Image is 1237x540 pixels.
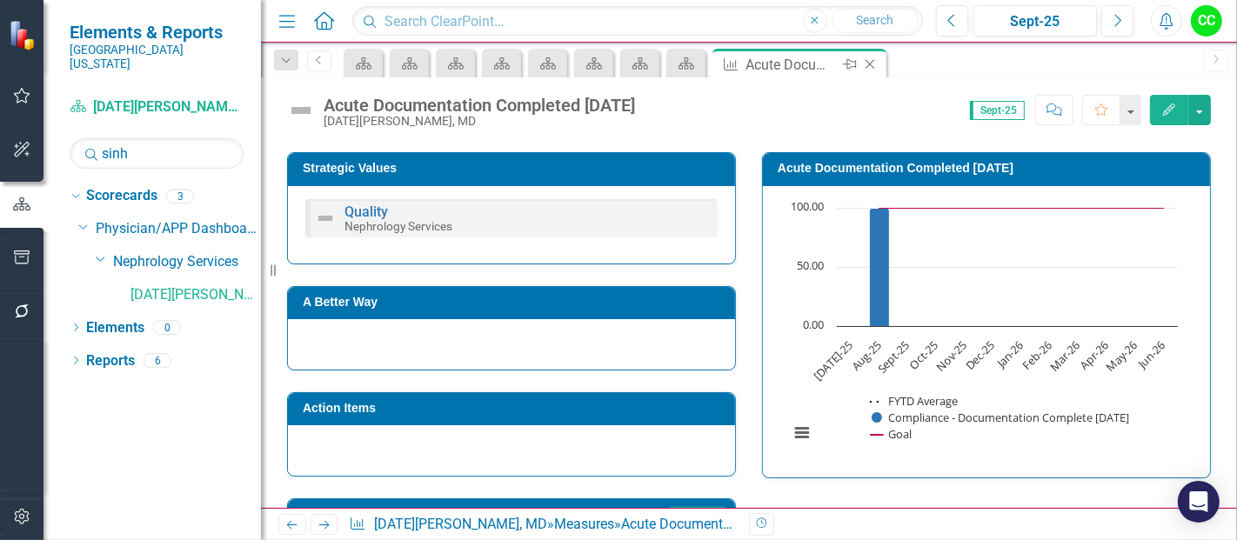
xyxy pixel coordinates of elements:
[832,9,919,33] button: Search
[303,162,726,175] h3: Strategic Values
[992,337,1026,372] text: Jan-26
[810,337,856,383] text: [DATE]-25
[1178,481,1220,523] div: Open Intercom Messenger
[344,203,388,220] a: Quality
[962,337,998,373] text: Dec-25
[1191,5,1222,37] button: CC
[780,199,1193,460] div: Chart. Highcharts interactive chart.
[1133,337,1168,372] text: Jun-26
[166,189,194,203] div: 3
[856,13,893,27] span: Search
[888,410,1129,425] text: Compliance - Documentation Complete [DATE]
[130,285,261,305] a: [DATE][PERSON_NAME], MD
[780,199,1187,460] svg: Interactive chart
[315,208,336,229] img: Not Defined
[70,97,244,117] a: [DATE][PERSON_NAME], MD
[153,320,181,335] div: 0
[906,337,941,372] text: Oct-25
[970,101,1025,120] span: Sept-25
[933,337,969,374] text: Nov-25
[324,96,635,115] div: Acute Documentation Completed [DATE]
[144,353,171,368] div: 6
[791,198,824,214] text: 100.00
[851,204,1167,211] g: Goal, series 3 of 3. Line with 12 data points.
[670,507,725,526] span: Sept-25
[871,427,912,442] button: Show Goal
[86,186,157,206] a: Scorecards
[746,54,839,76] div: Acute Documentation Completed [DATE]
[554,516,614,532] a: Measures
[352,6,923,37] input: Search ClearPoint...
[803,317,824,332] text: 0.00
[324,115,635,128] div: [DATE][PERSON_NAME], MD
[1046,337,1083,374] text: Mar-26
[1103,337,1140,375] text: May-26
[70,138,244,169] input: Search Below...
[70,43,244,71] small: [GEOGRAPHIC_DATA][US_STATE]
[872,410,1171,425] button: Show Compliance - Documentation Complete within 30 Days
[973,5,1097,37] button: Sept-25
[303,402,726,415] h3: Action Items
[287,97,315,124] img: Not Defined
[374,516,547,532] a: [DATE][PERSON_NAME], MD
[303,296,726,309] h3: A Better Way
[96,219,261,239] a: Physician/APP Dashboards
[1077,337,1112,372] text: Apr-26
[874,337,913,377] text: Sept-25
[790,420,814,444] button: View chart menu, Chart
[1020,337,1055,373] text: Feb-26
[888,393,958,409] text: FYTD Average
[113,252,261,272] a: Nephrology Services
[870,208,890,326] path: Aug-25, 100. Compliance - Documentation Complete within 30 Days.
[848,337,885,374] text: Aug-25
[86,351,135,371] a: Reports
[621,516,868,532] div: Acute Documentation Completed [DATE]
[980,11,1091,32] div: Sept-25
[9,20,39,50] img: ClearPoint Strategy
[70,22,244,43] span: Elements & Reports
[344,219,452,233] small: Nephrology Services
[797,257,824,273] text: 50.00
[86,318,144,338] a: Elements
[888,426,912,442] text: Goal
[778,162,1201,175] h3: Acute Documentation Completed [DATE]
[349,515,736,535] div: » »
[870,394,960,409] button: Show FYTD Average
